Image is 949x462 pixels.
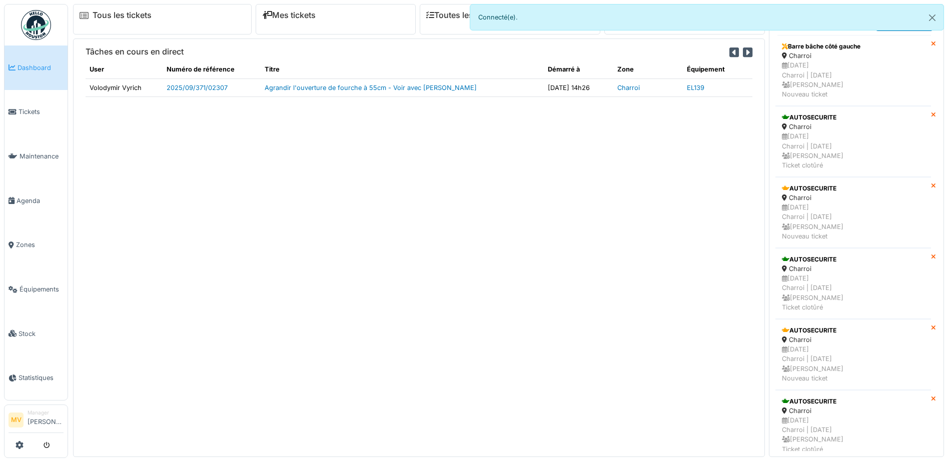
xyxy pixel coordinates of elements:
span: Tickets [19,107,64,116]
a: Dashboard [5,45,68,90]
th: Numéro de référence [163,60,261,78]
div: Charroi [782,122,924,131]
a: Agrandir l'ouverture de fourche à 55cm - Voir avec [PERSON_NAME] [265,84,477,91]
div: Connecté(e). [470,4,944,30]
span: Dashboard [18,63,64,72]
a: AUTOSECURITE Charroi [DATE]Charroi | [DATE] [PERSON_NAME]Ticket clotûré [775,390,931,461]
div: [DATE] Charroi | [DATE] [PERSON_NAME] Ticket clotûré [782,273,924,312]
span: Statistiques [19,373,64,382]
a: Zones [5,223,68,267]
div: AUTOSECURITE [782,113,924,122]
a: AUTOSECURITE Charroi [DATE]Charroi | [DATE] [PERSON_NAME]Nouveau ticket [775,177,931,248]
div: Barre bâche côté gauche [782,42,924,51]
div: Charroi [782,264,924,273]
li: MV [9,412,24,427]
a: Équipements [5,267,68,311]
div: AUTOSECURITE [782,326,924,335]
span: translation missing: fr.shared.user [90,65,104,73]
a: Mes tickets [262,10,316,20]
div: [DATE] Charroi | [DATE] [PERSON_NAME] Nouveau ticket [782,344,924,383]
div: AUTOSECURITE [782,255,924,264]
span: Maintenance [20,151,64,161]
div: [DATE] Charroi | [DATE] [PERSON_NAME] Ticket clotûré [782,131,924,170]
th: Équipement [683,60,752,78]
a: Tickets [5,90,68,134]
div: [DATE] Charroi | [DATE] [PERSON_NAME] Nouveau ticket [782,202,924,241]
div: Charroi [782,193,924,202]
a: Tous les tickets [93,10,152,20]
span: Zones [16,240,64,249]
div: Charroi [782,51,924,60]
li: [PERSON_NAME] [28,409,64,430]
a: Agenda [5,178,68,223]
a: Barre bâche côté gauche Charroi [DATE]Charroi | [DATE] [PERSON_NAME]Nouveau ticket [775,35,931,106]
div: Charroi [782,406,924,415]
h6: Tâches en cours en direct [86,47,184,56]
a: EL139 [687,84,704,91]
span: Équipements [20,284,64,294]
td: [DATE] 14h26 [544,78,613,96]
a: Stock [5,311,68,356]
th: Titre [261,60,544,78]
th: Démarré à [544,60,613,78]
td: Volodymir Vyrich [86,78,163,96]
a: 2025/09/371/02307 [167,84,228,91]
span: Agenda [17,196,64,205]
div: AUTOSECURITE [782,184,924,193]
div: Charroi [782,335,924,344]
a: MV Manager[PERSON_NAME] [9,409,64,433]
th: Zone [613,60,683,78]
span: Stock [19,329,64,338]
div: [DATE] Charroi | [DATE] [PERSON_NAME] Ticket clotûré [782,415,924,454]
a: Statistiques [5,356,68,400]
a: AUTOSECURITE Charroi [DATE]Charroi | [DATE] [PERSON_NAME]Ticket clotûré [775,106,931,177]
a: AUTOSECURITE Charroi [DATE]Charroi | [DATE] [PERSON_NAME]Ticket clotûré [775,248,931,319]
div: AUTOSECURITE [782,397,924,406]
img: Badge_color-CXgf-gQk.svg [21,10,51,40]
div: Manager [28,409,64,416]
a: Toutes les tâches [426,10,501,20]
div: [DATE] Charroi | [DATE] [PERSON_NAME] Nouveau ticket [782,60,924,99]
a: Charroi [617,84,640,91]
a: AUTOSECURITE Charroi [DATE]Charroi | [DATE] [PERSON_NAME]Nouveau ticket [775,319,931,390]
a: Maintenance [5,134,68,178]
button: Close [921,4,943,31]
